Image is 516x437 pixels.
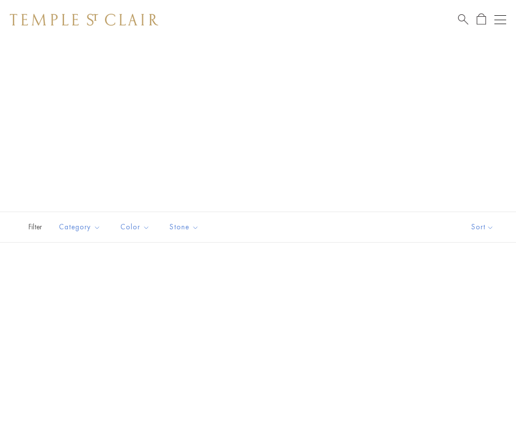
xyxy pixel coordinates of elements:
[54,221,108,233] span: Category
[458,13,468,26] a: Search
[449,212,516,242] button: Show sort by
[477,13,486,26] a: Open Shopping Bag
[162,216,206,238] button: Stone
[165,221,206,233] span: Stone
[52,216,108,238] button: Category
[113,216,157,238] button: Color
[494,14,506,26] button: Open navigation
[115,221,157,233] span: Color
[10,14,158,26] img: Temple St. Clair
